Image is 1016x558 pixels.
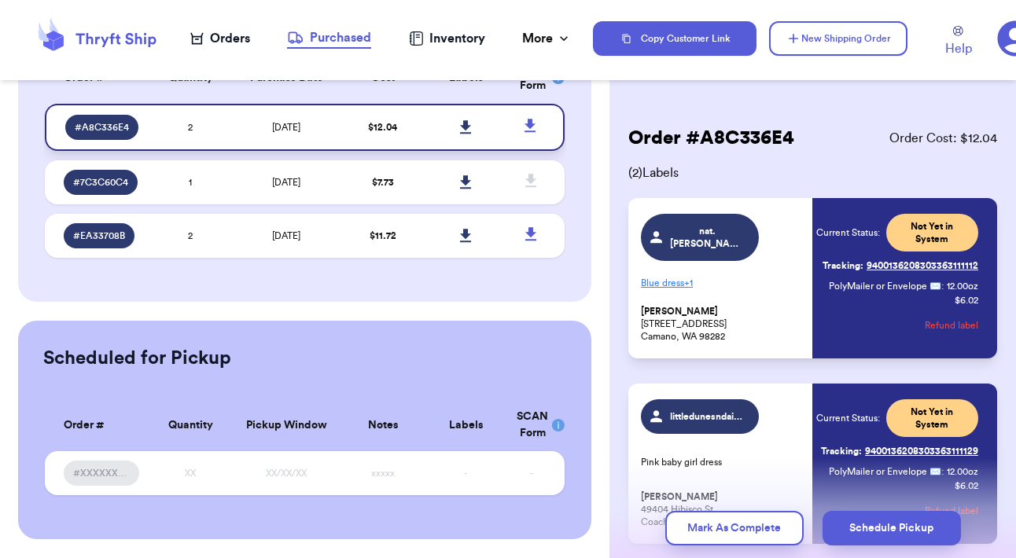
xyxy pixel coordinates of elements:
[925,308,978,343] button: Refund label
[955,294,978,307] p: $ 6.02
[628,126,794,151] h2: Order # A8C336E4
[769,21,907,56] button: New Shipping Order
[829,467,941,476] span: PolyMailer or Envelope ✉️
[665,511,804,545] button: Mark As Complete
[896,406,969,431] span: Not Yet in System
[371,468,395,478] span: xxxxx
[517,409,546,442] div: SCAN Form
[670,410,745,423] span: littledunesndaisies
[823,259,863,272] span: Tracking:
[823,253,978,278] a: Tracking:9400136208303363111112
[372,178,394,187] span: $ 7.73
[641,305,803,343] p: [STREET_ADDRESS] Camano, WA 98282
[941,465,944,478] span: :
[821,439,978,464] a: Tracking:9400136208303363111129
[823,511,961,545] button: Schedule Pickup
[232,399,341,451] th: Pickup Window
[287,28,371,49] a: Purchased
[641,491,718,503] span: [PERSON_NAME]
[955,479,978,492] p: $ 6.02
[522,29,572,48] div: More
[185,468,196,478] span: XX
[409,29,485,48] a: Inventory
[149,399,232,451] th: Quantity
[272,123,300,132] span: [DATE]
[190,29,250,48] a: Orders
[670,225,745,250] span: nat.[PERSON_NAME]
[816,226,880,239] span: Current Status:
[641,306,718,318] span: [PERSON_NAME]
[73,176,128,189] span: # 7C3C60C4
[889,129,997,148] span: Order Cost: $ 12.04
[464,468,467,478] span: -
[628,163,997,182] span: ( 2 ) Labels
[925,494,978,528] button: Refund label
[188,231,193,240] span: 2
[266,468,307,478] span: XX/XX/XX
[43,346,231,371] h2: Scheduled for Pickup
[641,456,803,468] p: Pink baby girl dress
[896,220,969,245] span: Not Yet in System
[641,490,803,528] p: 49404 Hibisco St Coachella, CA 92236
[272,178,300,187] span: [DATE]
[73,467,130,479] span: #XXXXXXXX
[829,281,941,291] span: PolyMailer or Envelope ✉️
[821,445,862,457] span: Tracking:
[945,26,972,58] a: Help
[73,229,125,242] span: # EA33708B
[593,21,756,56] button: Copy Customer Link
[684,278,693,288] span: + 1
[530,468,533,478] span: -
[272,231,300,240] span: [DATE]
[425,399,508,451] th: Labels
[75,121,129,134] span: # A8C336E4
[641,270,803,296] p: Blue dress
[945,39,972,58] span: Help
[341,399,425,451] th: Notes
[941,280,944,292] span: :
[287,28,371,47] div: Purchased
[188,123,193,132] span: 2
[368,123,397,132] span: $ 12.04
[947,280,978,292] span: 12.00 oz
[370,231,396,240] span: $ 11.72
[189,178,192,187] span: 1
[816,412,880,424] span: Current Status:
[45,399,149,451] th: Order #
[947,465,978,478] span: 12.00 oz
